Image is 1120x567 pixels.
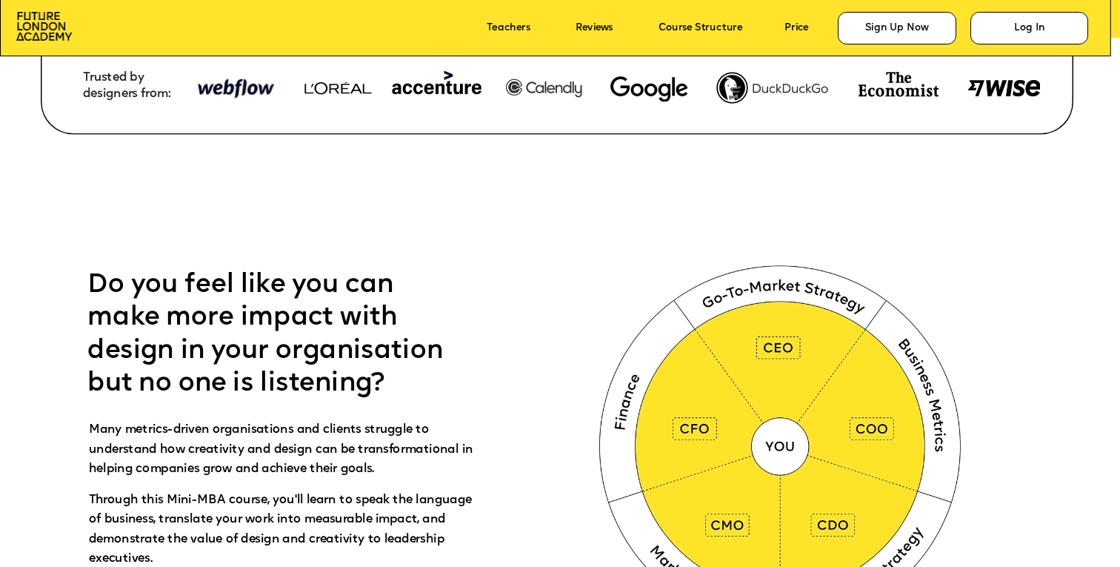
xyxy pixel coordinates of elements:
[968,80,1040,96] img: image-8d571a77-038a-4425-b27a-5310df5a295c.png
[610,76,688,102] img: image-780dffe3-2af1-445f-9bcc-6343d0dbf7fb.webp
[16,12,72,40] img: image-aac980e9-41de-4c2d-a048-f29dd30a0068.png
[89,494,475,566] span: Through this Mini-MBA course, you'll learn to speak the language of business, translate your work...
[859,72,939,97] img: image-74e81e4e-c3ca-4fbf-b275-59ce4ac8e97d.png
[659,23,743,34] a: Course Structure
[285,62,588,115] img: image-948b81d4-ecfd-4a21-a3e0-8573ccdefa42.png
[89,424,476,475] span: Many metrics-driven organisations and clients struggle to understand how creativity and design ca...
[83,72,170,100] span: Trusted by designers from:
[576,23,613,34] a: Reviews
[487,23,530,34] a: Teachers
[87,272,450,397] span: Do you feel like you can make more impact with design in your organisation but no one is listening?
[784,23,808,34] a: Price
[190,64,280,116] img: image-948b81d4-ecfd-4a21-a3e0-8573ccdefa42.png
[716,72,828,104] img: image-fef0788b-2262-40a7-a71a-936c95dc9fdc.png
